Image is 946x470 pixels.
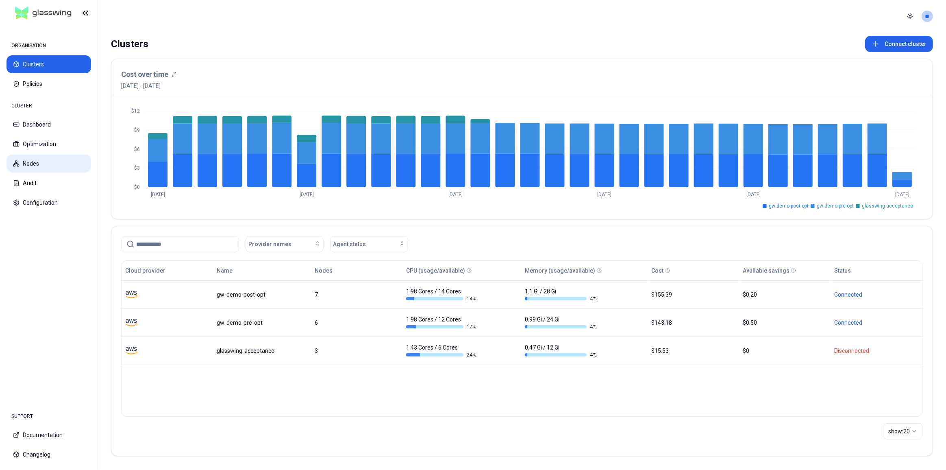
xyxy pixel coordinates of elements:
tspan: $9 [134,127,140,133]
button: Dashboard [7,116,91,133]
button: Nodes [7,155,91,173]
tspan: $6 [134,146,140,152]
div: Disconnected [835,347,919,355]
div: 4 % [525,324,596,330]
span: Agent status [333,240,366,248]
span: [DATE] - [DATE] [121,82,176,90]
div: 3 [315,347,399,355]
button: Documentation [7,426,91,444]
div: CLUSTER [7,98,91,114]
div: glasswing-acceptance [217,347,307,355]
div: 1.1 Gi / 28 Gi [525,287,596,302]
div: 14 % [406,295,478,302]
span: gw-demo-pre-opt [817,203,854,209]
div: 7 [315,291,399,299]
button: Clusters [7,55,91,73]
div: $143.18 [651,319,735,327]
img: GlassWing [12,4,75,23]
button: Memory (usage/available) [525,262,595,279]
button: Optimization [7,135,91,153]
button: Audit [7,174,91,192]
img: aws [125,317,137,329]
div: 17 % [406,324,478,330]
span: glasswing-acceptance [862,203,913,209]
div: Connected [835,319,919,327]
img: aws [125,345,137,357]
button: Agent status [330,236,408,252]
div: SUPPORT [7,408,91,424]
div: 4 % [525,352,596,358]
span: Provider names [248,240,291,248]
div: Status [835,267,851,275]
div: $15.53 [651,347,735,355]
span: gw-demo-post-opt [769,203,809,209]
button: Changelog [7,446,91,463]
div: gw-demo-pre-opt [217,319,307,327]
tspan: [DATE] [598,192,612,197]
img: aws [125,289,137,301]
button: Provider names [246,236,324,252]
div: 6 [315,319,399,327]
tspan: [DATE] [448,192,463,197]
button: Cost [651,262,663,279]
div: Clusters [111,36,148,52]
button: Configuration [7,194,91,212]
div: 24 % [406,352,478,358]
button: Policies [7,75,91,93]
div: ORGANISATION [7,37,91,54]
button: Cloud provider [125,262,165,279]
div: 4 % [525,295,596,302]
div: 1.98 Cores / 14 Cores [406,287,478,302]
div: Connected [835,291,919,299]
button: Available savings [743,262,789,279]
div: 1.43 Cores / 6 Cores [406,343,478,358]
tspan: [DATE] [746,192,761,197]
div: $0 [743,347,827,355]
div: $0.50 [743,319,827,327]
div: 0.47 Gi / 12 Gi [525,343,596,358]
tspan: $3 [134,165,140,171]
tspan: [DATE] [895,192,909,197]
button: Name [217,262,233,279]
button: Connect cluster [865,36,933,52]
div: $0.20 [743,291,827,299]
h3: Cost over time [121,69,168,80]
tspan: $12 [131,108,140,114]
tspan: [DATE] [151,192,165,197]
tspan: [DATE] [300,192,314,197]
div: 0.99 Gi / 24 Gi [525,315,596,330]
div: 1.98 Cores / 12 Cores [406,315,478,330]
div: $155.39 [651,291,735,299]
button: CPU (usage/available) [406,262,465,279]
div: gw-demo-post-opt [217,291,307,299]
tspan: $0 [134,184,140,190]
button: Nodes [315,262,333,279]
